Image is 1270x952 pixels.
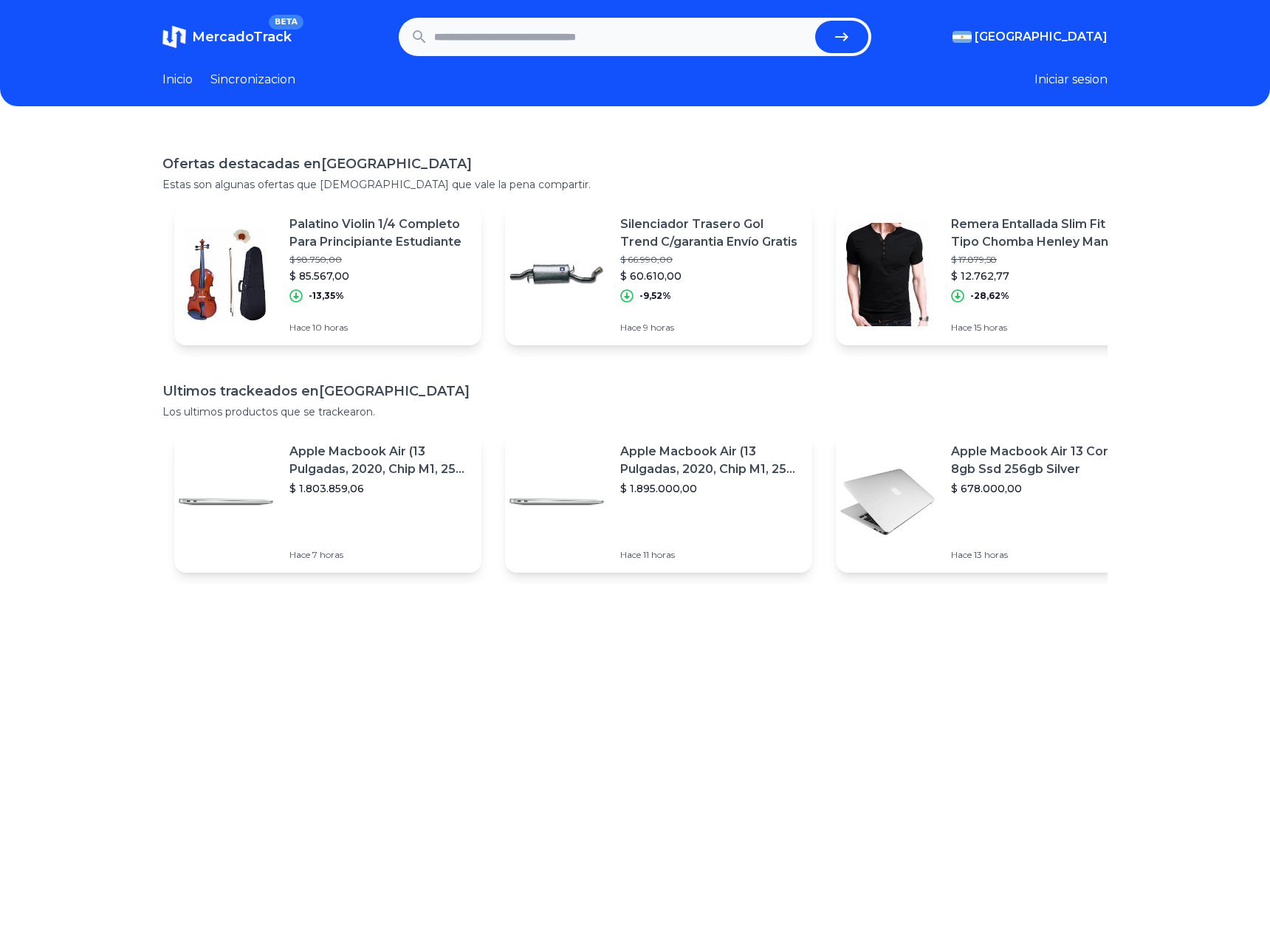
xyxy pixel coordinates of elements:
p: Palatino Violin 1/4 Completo Para Principiante Estudiante [289,215,470,251]
p: Hace 13 horas [951,549,1131,561]
p: Silenciador Trasero Gol Trend C/garantia Envío Gratis [620,215,800,251]
p: $ 1.803.859,06 [289,481,470,496]
a: Featured imagePalatino Violin 1/4 Completo Para Principiante Estudiante$ 98.750,00$ 85.567,00-13,... [174,204,481,345]
p: $ 66.990,00 [620,254,800,266]
img: Featured image [174,450,278,553]
p: Los ultimos productos que se trackearon. [162,404,1108,419]
p: Apple Macbook Air 13 Core I5 8gb Ssd 256gb Silver [951,443,1131,478]
p: $ 1.895.000,00 [620,481,800,496]
a: Inicio [162,71,193,89]
a: Featured imageSilenciador Trasero Gol Trend C/garantia Envío Gratis$ 66.990,00$ 60.610,00-9,52%Ha... [505,204,812,345]
p: $ 12.762,77 [951,269,1131,283]
p: Hace 7 horas [289,549,470,561]
p: Hace 15 horas [951,322,1131,334]
img: MercadoTrack [162,25,186,49]
h1: Ofertas destacadas en [GEOGRAPHIC_DATA] [162,154,1108,174]
p: $ 60.610,00 [620,269,800,283]
p: -28,62% [970,290,1009,302]
a: Featured imageApple Macbook Air (13 Pulgadas, 2020, Chip M1, 256 Gb De Ssd, 8 Gb De Ram) - Plata$... [174,431,481,573]
a: Featured imageApple Macbook Air (13 Pulgadas, 2020, Chip M1, 256 Gb De Ssd, 8 Gb De Ram) - Plata$... [505,431,812,573]
span: BETA [269,15,303,30]
h1: Ultimos trackeados en [GEOGRAPHIC_DATA] [162,381,1108,401]
span: [GEOGRAPHIC_DATA] [975,28,1108,46]
button: Iniciar sesion [1034,71,1108,89]
p: Apple Macbook Air (13 Pulgadas, 2020, Chip M1, 256 Gb De Ssd, 8 Gb De Ram) - Plata [289,443,470,478]
p: -9,52% [639,290,671,302]
p: $ 17.879,58 [951,254,1131,266]
img: Featured image [174,223,278,326]
a: Featured imageRemera Entallada Slim Fit Tipo Chomba Henley Mangas Cortas$ 17.879,58$ 12.762,77-28... [836,204,1143,345]
a: MercadoTrackBETA [162,25,292,49]
img: Featured image [836,223,939,326]
p: $ 98.750,00 [289,254,470,266]
p: Hace 10 horas [289,322,470,334]
p: Apple Macbook Air (13 Pulgadas, 2020, Chip M1, 256 Gb De Ssd, 8 Gb De Ram) - Plata [620,443,800,478]
a: Featured imageApple Macbook Air 13 Core I5 8gb Ssd 256gb Silver$ 678.000,00Hace 13 horas [836,431,1143,573]
span: MercadoTrack [192,29,292,45]
p: $ 85.567,00 [289,269,470,283]
p: -13,35% [309,290,344,302]
img: Argentina [952,31,972,43]
a: Sincronizacion [210,71,295,89]
p: Remera Entallada Slim Fit Tipo Chomba Henley Mangas Cortas [951,215,1131,251]
img: Featured image [505,450,608,553]
p: Hace 9 horas [620,322,800,334]
p: Estas son algunas ofertas que [DEMOGRAPHIC_DATA] que vale la pena compartir. [162,177,1108,192]
img: Featured image [505,223,608,326]
p: Hace 11 horas [620,549,800,561]
p: $ 678.000,00 [951,481,1131,496]
img: Featured image [836,450,939,553]
button: [GEOGRAPHIC_DATA] [952,28,1108,46]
